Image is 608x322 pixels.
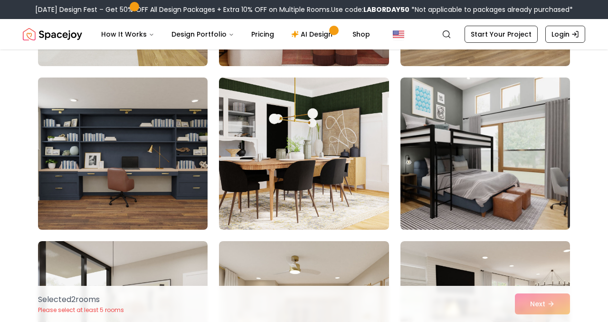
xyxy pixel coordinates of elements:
[545,26,585,43] a: Login
[23,19,585,49] nav: Global
[164,25,242,44] button: Design Portfolio
[38,294,124,305] p: Selected 2 room s
[363,5,409,14] b: LABORDAY50
[465,26,538,43] a: Start Your Project
[284,25,343,44] a: AI Design
[23,25,82,44] img: Spacejoy Logo
[400,78,570,230] img: Room room-84
[345,25,378,44] a: Shop
[219,78,389,230] img: Room room-83
[23,25,82,44] a: Spacejoy
[244,25,282,44] a: Pricing
[94,25,162,44] button: How It Works
[331,5,409,14] span: Use code:
[94,25,378,44] nav: Main
[393,29,404,40] img: United States
[34,74,212,234] img: Room room-82
[409,5,573,14] span: *Not applicable to packages already purchased*
[35,5,573,14] div: [DATE] Design Fest – Get 50% OFF All Design Packages + Extra 10% OFF on Multiple Rooms.
[38,306,124,314] p: Please select at least 5 rooms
